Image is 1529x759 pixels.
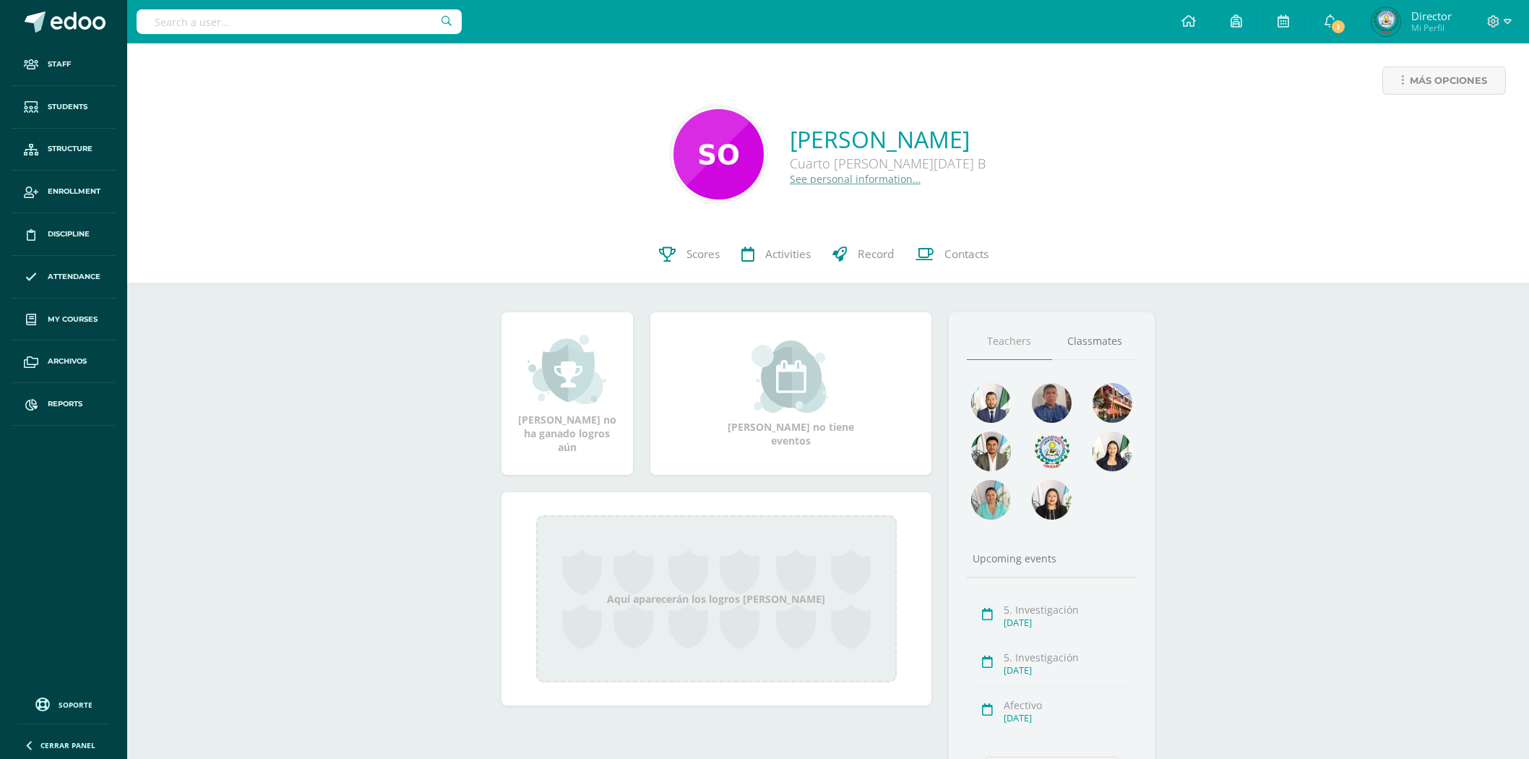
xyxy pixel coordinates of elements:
span: Record [858,246,894,262]
img: 79b9b25d2a4fb9a61d4510c92ed8f5be.png [673,109,764,200]
a: Archivos [12,340,116,383]
span: Discipline [48,228,90,240]
a: Structure [12,129,116,171]
span: Archivos [48,356,87,367]
a: Reports [12,383,116,426]
a: Más opciones [1382,67,1506,95]
span: Students [48,101,87,113]
span: Enrollment [48,186,100,197]
input: Search a user… [137,9,462,34]
span: Activities [765,246,811,262]
img: event_small.png [751,340,830,413]
img: 15ead7f1e71f207b867fb468c38fe54e.png [1032,383,1072,423]
span: Contacts [944,246,989,262]
img: e29994105dc3c498302d04bab28faecd.png [1093,383,1132,423]
img: 21412c482214544dcb6ee897b1353cb7.png [971,383,1011,423]
span: Scores [686,246,720,262]
a: Attendance [12,256,116,299]
span: Staff [48,59,71,70]
span: Attendance [48,271,100,283]
div: 5. Investigación [1004,603,1133,617]
div: [PERSON_NAME] no ha ganado logros aún [516,333,619,454]
a: Students [12,86,116,129]
div: Afectivo [1004,698,1133,712]
img: 438abec89936786a158956b23ac60f3e.png [1032,480,1072,520]
a: Record [822,226,905,283]
a: Enrollment [12,171,116,213]
div: [PERSON_NAME] no tiene eventos [718,340,863,447]
span: Director [1411,9,1452,23]
a: Teachers [967,323,1052,360]
div: Upcoming events [967,552,1137,565]
div: [DATE] [1004,664,1133,677]
span: 1 [1330,19,1346,35]
a: Activities [731,226,822,283]
img: 6be2b2835710ecb25b89c5d5d0c4e8a5.png [971,480,1011,520]
span: Structure [48,143,92,155]
a: Staff [12,43,116,86]
span: Más opciones [1410,67,1487,94]
span: Cerrar panel [40,740,95,750]
img: 068d160f17d47aae500bebc0d36e6d47.png [1093,432,1132,471]
a: Discipline [12,213,116,256]
span: Soporte [59,700,92,710]
span: Reports [48,398,82,410]
div: Aquí aparecerán los logros [PERSON_NAME] [536,515,897,682]
a: Scores [648,226,731,283]
a: [PERSON_NAME] [790,124,986,155]
img: 648d3fb031ec89f861c257ccece062c1.png [1371,7,1400,36]
a: My courses [12,299,116,341]
img: 5c8f22850a73bf7ad4249afad78dd934.png [971,432,1011,471]
div: [DATE] [1004,712,1133,724]
img: 1f249f4afcd4058060b6a6067f3fa13a.png [1032,432,1072,471]
a: Contacts [905,226,999,283]
a: Soporte [17,694,110,713]
div: 5. Investigación [1004,651,1133,664]
span: Mi Perfil [1411,22,1452,34]
img: achievement_small.png [527,333,606,406]
a: Classmates [1052,323,1137,360]
div: Cuarto [PERSON_NAME][DATE] B [790,155,986,172]
span: My courses [48,314,98,325]
a: See personal information… [790,172,921,186]
div: [DATE] [1004,617,1133,629]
